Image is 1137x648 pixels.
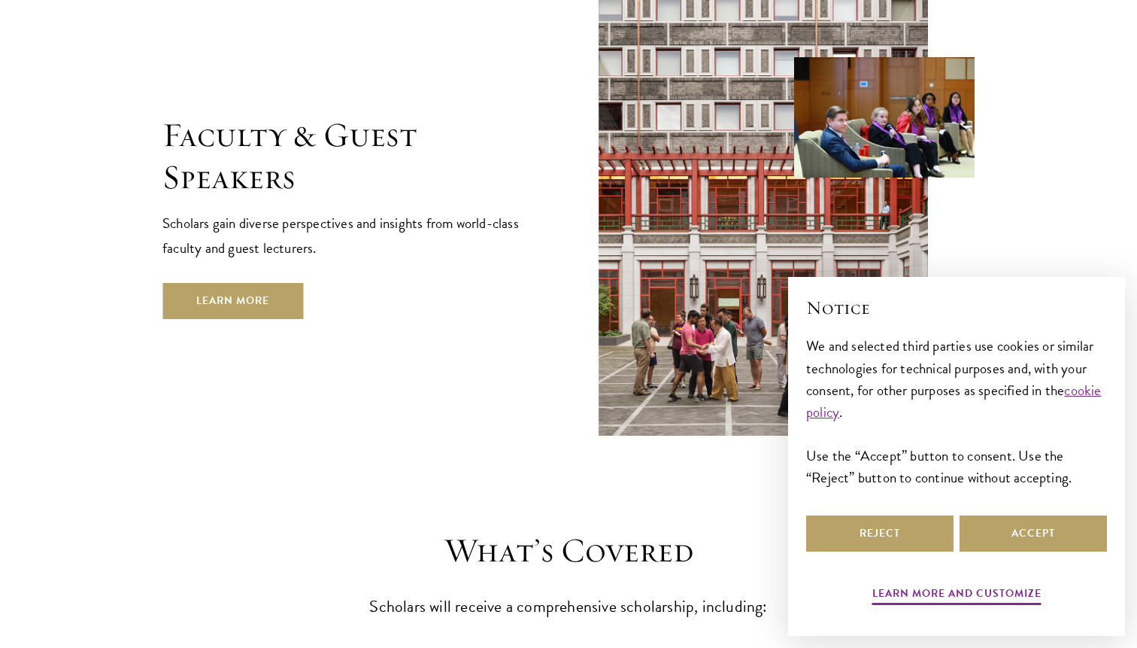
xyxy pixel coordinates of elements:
[806,379,1102,423] a: cookie policy
[806,516,954,552] button: Reject
[806,295,1107,321] h2: Notice
[162,114,538,199] h2: Faculty & Guest Speakers
[335,593,802,621] p: Scholars will receive a comprehensive scholarship, including:
[806,335,1107,488] div: We and selected third parties use cookies or similar technologies for technical purposes and, wit...
[872,584,1041,607] button: Learn more and customize
[960,516,1107,552] button: Accept
[162,211,538,260] p: Scholars gain diverse perspectives and insights from world-class faculty and guest lecturers.
[162,283,303,319] a: Learn More
[335,530,802,572] h3: What’s Covered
